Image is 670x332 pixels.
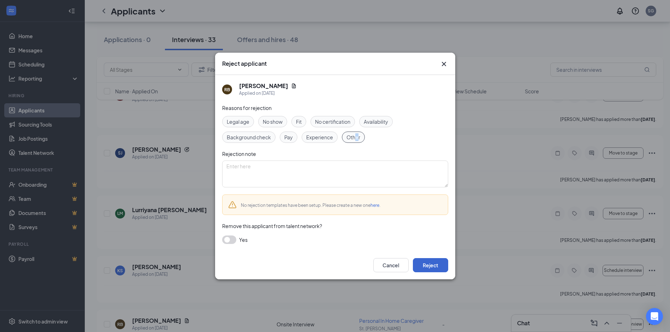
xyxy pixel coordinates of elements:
svg: Warning [228,200,237,209]
span: Experience [306,133,333,141]
button: Reject [413,258,448,272]
h5: [PERSON_NAME] [239,82,288,90]
span: No show [263,118,283,126]
div: RB [224,87,230,93]
span: Other [346,133,360,141]
h3: Reject applicant [222,60,267,68]
span: Reasons for rejection [222,105,272,111]
svg: Document [291,83,297,89]
div: Open Intercom Messenger [646,308,663,325]
span: No certification [315,118,350,126]
span: Fit [296,118,302,126]
span: No rejection templates have been setup. Please create a new one . [241,203,380,208]
div: Applied on [DATE] [239,90,297,97]
button: Close [440,60,448,68]
svg: Cross [440,60,448,68]
span: Yes [239,235,248,244]
button: Cancel [373,258,409,272]
span: Rejection note [222,151,256,157]
span: Pay [284,133,293,141]
span: Availability [364,118,388,126]
span: Background check [227,133,271,141]
span: Legal age [227,118,249,126]
span: Remove this applicant from talent network? [222,223,322,229]
a: here [370,203,379,208]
